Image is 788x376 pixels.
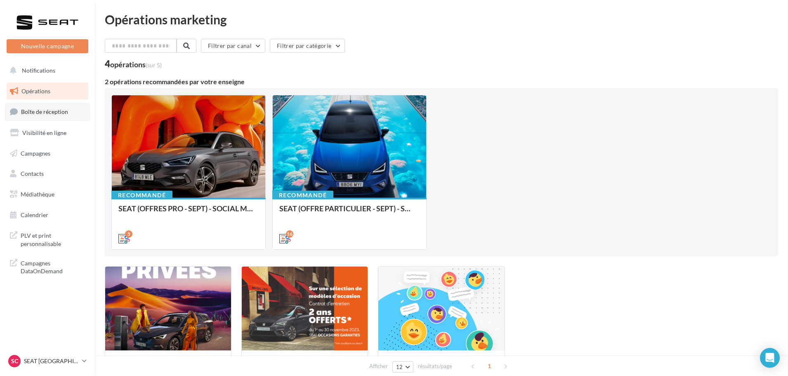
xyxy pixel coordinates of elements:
div: Recommandé [272,191,333,200]
span: Boîte de réception [21,108,68,115]
div: SEAT (OFFRE PARTICULIER - SEPT) - SOCIAL MEDIA [279,204,420,221]
button: Filtrer par canal [201,39,265,53]
span: PLV et print personnalisable [21,230,85,248]
a: Visibilité en ligne [5,124,90,142]
button: Filtrer par catégorie [270,39,345,53]
span: Contacts [21,170,44,177]
span: résultats/page [418,362,452,370]
a: Médiathèque [5,186,90,203]
div: opérations [110,61,162,68]
div: 4 [105,59,162,69]
div: 5 [125,230,132,238]
a: Campagnes DataOnDemand [5,254,90,279]
button: 12 [392,361,413,373]
div: SEAT (OFFRES PRO - SEPT) - SOCIAL MEDIA [118,204,259,221]
span: Afficher [369,362,388,370]
div: 2 opérations recommandées par votre enseigne [105,78,778,85]
span: (sur 5) [146,61,162,69]
span: SC [11,357,18,365]
a: Campagnes [5,145,90,162]
span: Médiathèque [21,191,54,198]
div: Recommandé [111,191,172,200]
div: 16 [286,230,293,238]
span: Visibilité en ligne [22,129,66,136]
button: Notifications [5,62,87,79]
a: PLV et print personnalisable [5,227,90,251]
span: Calendrier [21,211,48,218]
span: Campagnes [21,149,50,156]
a: Opérations [5,83,90,100]
div: Open Intercom Messenger [760,348,780,368]
a: Boîte de réception [5,103,90,121]
a: Contacts [5,165,90,182]
span: 1 [483,359,496,373]
span: Campagnes DataOnDemand [21,258,85,275]
a: Calendrier [5,206,90,224]
span: Notifications [22,67,55,74]
p: SEAT [GEOGRAPHIC_DATA] [24,357,79,365]
span: Opérations [21,87,50,95]
a: SC SEAT [GEOGRAPHIC_DATA] [7,353,88,369]
button: Nouvelle campagne [7,39,88,53]
span: 12 [396,364,403,370]
div: Opérations marketing [105,13,778,26]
